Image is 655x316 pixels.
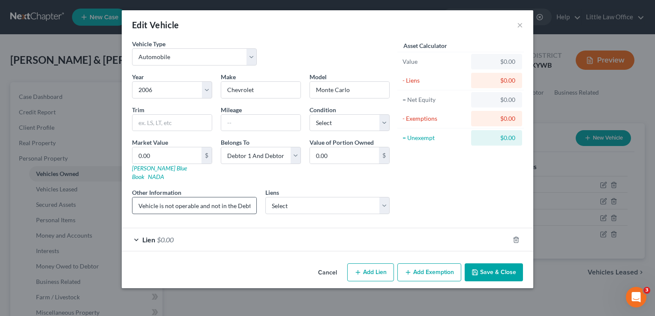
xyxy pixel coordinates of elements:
button: Add Exemption [397,263,461,281]
div: $0.00 [478,76,515,85]
input: -- [221,115,300,131]
label: Liens [265,188,279,197]
div: $0.00 [478,134,515,142]
div: = Net Equity [403,95,467,104]
a: [PERSON_NAME] Blue Book [132,164,187,180]
input: 0.00 [132,147,201,164]
label: Mileage [221,105,242,114]
label: Model [309,72,327,81]
button: Save & Close [465,263,523,281]
button: × [517,20,523,30]
label: Condition [309,105,336,114]
label: Other Information [132,188,181,197]
label: Year [132,72,144,81]
label: Value of Portion Owned [309,138,374,147]
input: ex. Altima [310,82,389,98]
div: Value [403,57,467,66]
span: Make [221,73,236,80]
div: Edit Vehicle [132,19,179,31]
a: NADA [148,173,164,180]
input: 0.00 [310,147,379,164]
input: ex. LS, LT, etc [132,115,212,131]
span: Lien [142,236,155,244]
input: ex. Nissan [221,82,300,98]
label: Trim [132,105,144,114]
div: = Unexempt [403,134,467,142]
div: - Liens [403,76,467,85]
div: $0.00 [478,95,515,104]
iframe: Intercom live chat [626,287,646,307]
button: Add Lien [347,263,394,281]
span: Belongs To [221,139,249,146]
input: (optional) [132,197,256,214]
div: $0.00 [478,114,515,123]
label: Vehicle Type [132,39,165,48]
button: Cancel [311,264,344,281]
span: 3 [643,287,650,294]
span: $0.00 [157,236,174,244]
label: Asset Calculator [403,41,447,50]
div: $ [201,147,212,164]
label: Market Value [132,138,168,147]
div: - Exemptions [403,114,467,123]
div: $ [379,147,389,164]
div: $0.00 [478,57,515,66]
